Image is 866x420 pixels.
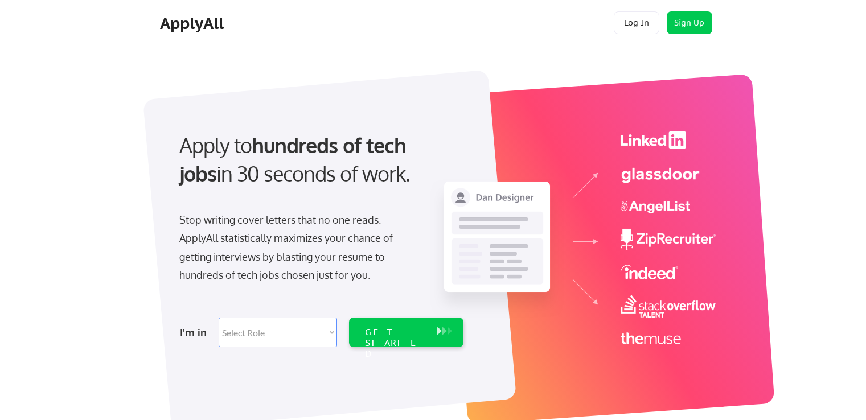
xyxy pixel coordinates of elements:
div: I'm in [180,323,212,341]
button: Log In [614,11,659,34]
div: ApplyAll [160,14,227,33]
div: GET STARTED [365,327,426,360]
button: Sign Up [667,11,712,34]
div: Stop writing cover letters that no one reads. ApplyAll statistically maximizes your chance of get... [179,211,413,285]
strong: hundreds of tech jobs [179,132,411,186]
div: Apply to in 30 seconds of work. [179,131,459,188]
